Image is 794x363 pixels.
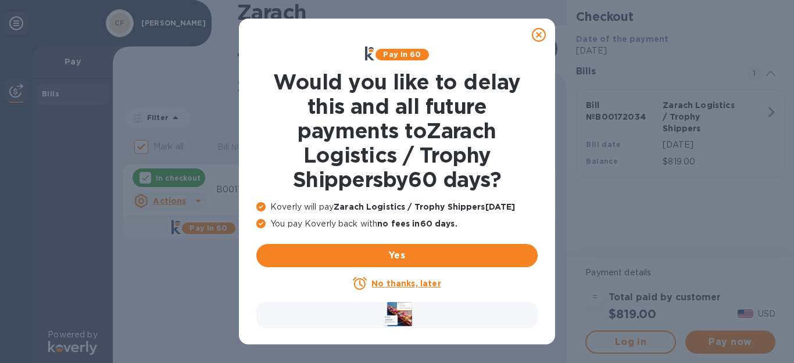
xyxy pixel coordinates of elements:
[256,218,538,230] p: You pay Koverly back with
[256,244,538,267] button: Yes
[383,50,421,59] b: Pay in 60
[377,219,457,228] b: no fees in 60 days .
[371,279,441,288] u: No thanks, later
[266,249,528,263] span: Yes
[256,70,538,192] h1: Would you like to delay this and all future payments to Zarach Logistics / Trophy Shippers by 60 ...
[256,201,538,213] p: Koverly will pay
[334,202,515,211] b: Zarach Logistics / Trophy Shippers [DATE]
